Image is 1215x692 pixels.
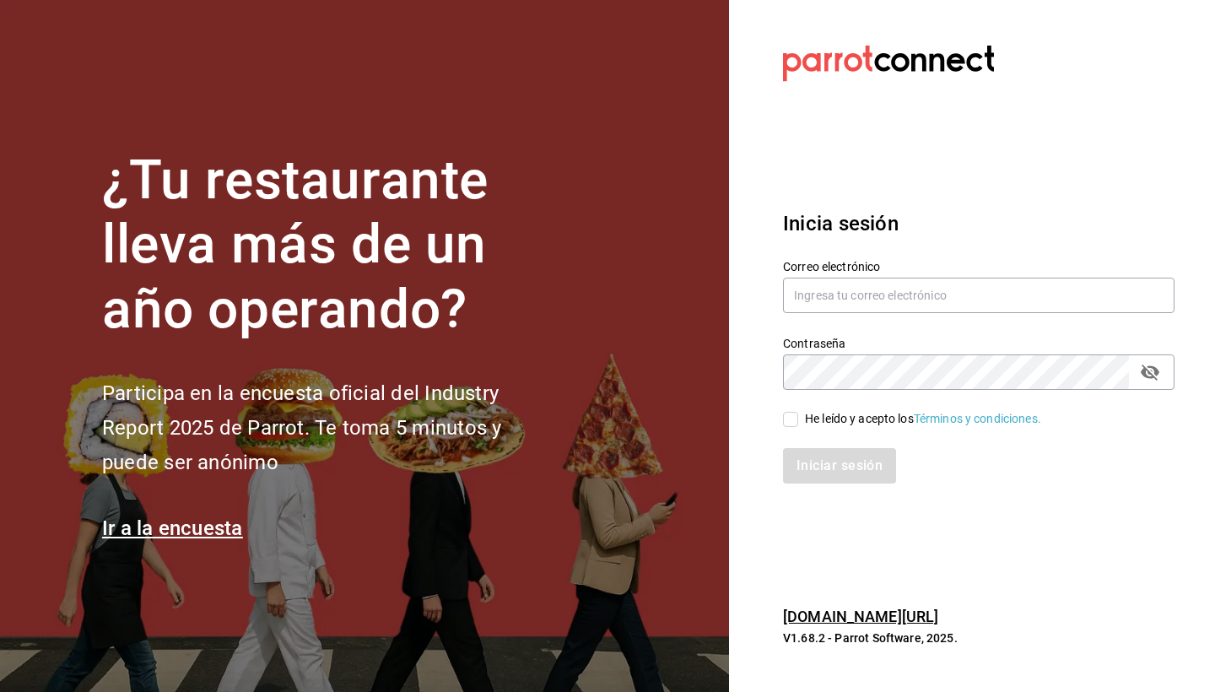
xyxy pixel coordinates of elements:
h3: Inicia sesión [783,208,1174,239]
a: Ir a la encuesta [102,516,243,540]
a: Términos y condiciones. [914,412,1041,425]
button: passwordField [1136,358,1164,387]
label: Correo electrónico [783,260,1174,272]
div: He leído y acepto los [805,410,1041,428]
h1: ¿Tu restaurante lleva más de un año operando? [102,149,558,343]
h2: Participa en la encuesta oficial del Industry Report 2025 de Parrot. Te toma 5 minutos y puede se... [102,376,558,479]
p: V1.68.2 - Parrot Software, 2025. [783,630,1174,646]
a: [DOMAIN_NAME][URL] [783,608,938,625]
label: Contraseña [783,337,1174,349]
input: Ingresa tu correo electrónico [783,278,1174,313]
